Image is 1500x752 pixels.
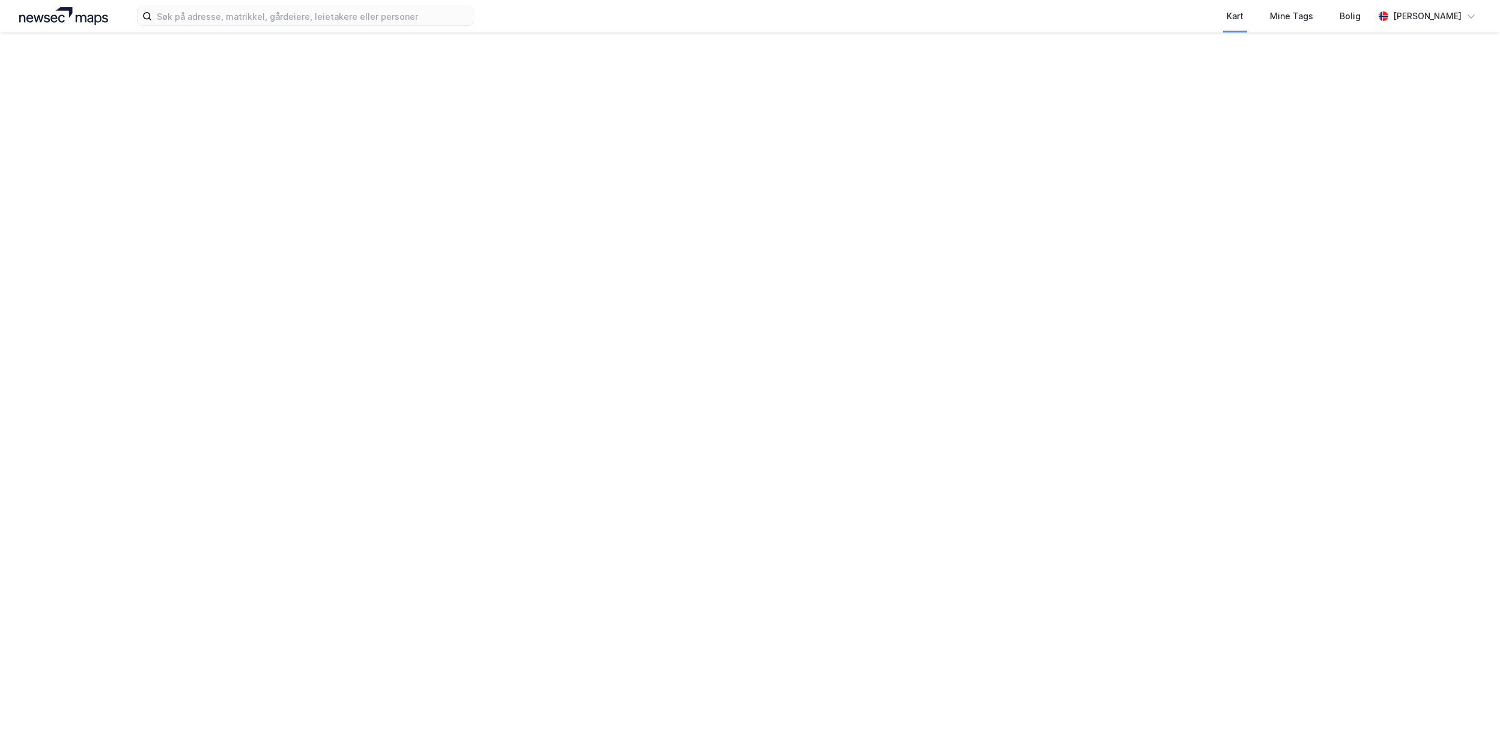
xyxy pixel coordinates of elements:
[1340,9,1361,23] div: Bolig
[152,7,473,25] input: Søk på adresse, matrikkel, gårdeiere, leietakere eller personer
[1270,9,1313,23] div: Mine Tags
[1393,9,1462,23] div: [PERSON_NAME]
[1227,9,1243,23] div: Kart
[19,7,108,25] img: logo.a4113a55bc3d86da70a041830d287a7e.svg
